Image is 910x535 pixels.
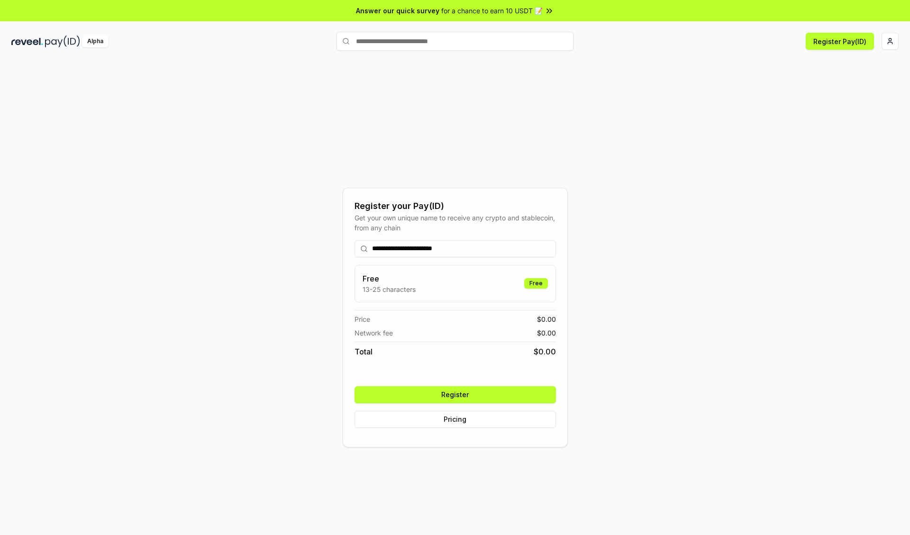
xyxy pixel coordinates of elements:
[355,346,373,357] span: Total
[11,36,43,47] img: reveel_dark
[45,36,80,47] img: pay_id
[537,328,556,338] span: $ 0.00
[355,386,556,403] button: Register
[355,314,370,324] span: Price
[355,213,556,233] div: Get your own unique name to receive any crypto and stablecoin, from any chain
[806,33,874,50] button: Register Pay(ID)
[356,6,439,16] span: Answer our quick survey
[537,314,556,324] span: $ 0.00
[82,36,109,47] div: Alpha
[363,273,416,284] h3: Free
[441,6,543,16] span: for a chance to earn 10 USDT 📝
[524,278,548,289] div: Free
[355,199,556,213] div: Register your Pay(ID)
[355,411,556,428] button: Pricing
[363,284,416,294] p: 13-25 characters
[355,328,393,338] span: Network fee
[534,346,556,357] span: $ 0.00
